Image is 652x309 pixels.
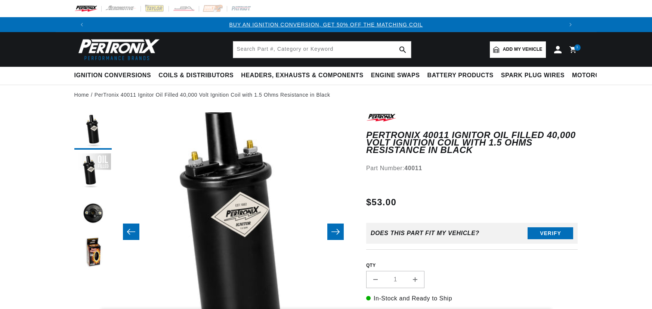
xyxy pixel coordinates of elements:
[74,91,578,99] nav: breadcrumbs
[576,44,578,51] span: 1
[490,41,546,58] a: Add my vehicle
[366,131,578,154] h1: PerTronix 40011 Ignitor Oil Filled 40,000 Volt Ignition Coil with 1.5 Ohms Resistance in Black
[56,17,597,32] slideshow-component: Translation missing: en.sections.announcements.announcement_bar
[74,91,89,99] a: Home
[95,91,330,99] a: PerTronix 40011 Ignitor Oil Filled 40,000 Volt Ignition Coil with 1.5 Ohms Resistance in Black
[501,72,565,79] span: Spark Plug Wires
[123,224,139,240] button: Slide left
[366,163,578,173] div: Part Number:
[233,41,411,58] input: Search Part #, Category or Keyword
[427,72,494,79] span: Battery Products
[497,67,568,84] summary: Spark Plug Wires
[563,17,578,32] button: Translation missing: en.sections.announcements.next_announcement
[155,67,237,84] summary: Coils & Distributors
[89,21,563,29] div: 1 of 3
[158,72,234,79] span: Coils & Distributors
[74,17,89,32] button: Translation missing: en.sections.announcements.previous_announcement
[74,235,112,273] button: Load image 4 in gallery view
[74,37,160,62] img: Pertronix
[366,262,578,269] label: QTY
[229,22,423,28] a: BUY AN IGNITION CONVERSION, GET 50% OFF THE MATCHING COIL
[89,21,563,29] div: Announcement
[237,67,367,84] summary: Headers, Exhausts & Components
[74,194,112,232] button: Load image 3 in gallery view
[366,196,396,209] span: $53.00
[74,112,112,150] button: Load image 1 in gallery view
[367,67,424,84] summary: Engine Swaps
[572,72,617,79] span: Motorcycle
[74,67,155,84] summary: Ignition Conversions
[241,72,363,79] span: Headers, Exhausts & Components
[371,230,479,237] div: Does This part fit My vehicle?
[395,41,411,58] button: search button
[528,227,573,239] button: Verify
[74,153,112,191] button: Load image 2 in gallery view
[503,46,543,53] span: Add my vehicle
[424,67,497,84] summary: Battery Products
[74,72,151,79] span: Ignition Conversions
[327,224,344,240] button: Slide right
[371,72,420,79] span: Engine Swaps
[366,294,578,303] p: In-Stock and Ready to Ship
[568,67,620,84] summary: Motorcycle
[404,165,422,171] strong: 40011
